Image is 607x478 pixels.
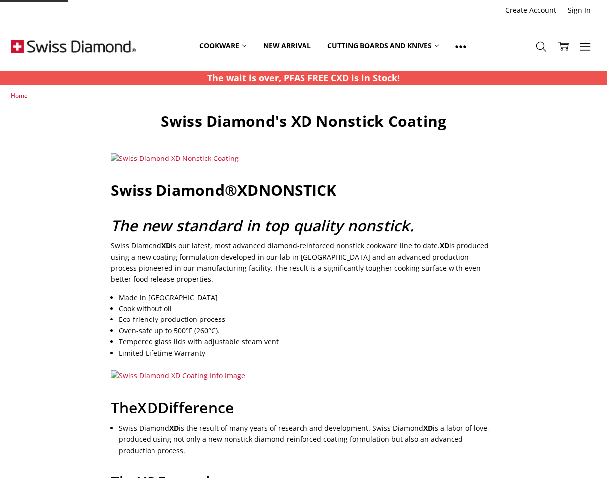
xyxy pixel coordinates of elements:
[255,24,319,68] a: New arrival
[111,180,337,200] span: Swiss Diamond® NONSTICK
[207,71,400,85] p: The wait is over, PFAS FREE CXD is in Stock!
[319,24,447,68] a: Cutting boards and knives
[11,91,28,100] a: Home
[11,21,136,71] img: Free Shipping On Every Order
[237,180,259,200] span: XD
[119,336,497,347] li: Tempered glass lids with adjustable steam vent
[119,314,497,325] li: Eco-friendly production process
[111,112,497,131] h1: Swiss Diamond's XD Nonstick Coating
[119,348,497,359] li: Limited Lifetime Warranty
[161,241,171,250] span: XD
[119,423,497,456] li: Swiss Diamond is the result of many years of research and development. Swiss Diamond is a labor o...
[562,3,596,17] a: Sign In
[423,423,433,433] span: XD
[119,303,497,314] li: Cook without oil
[137,397,158,418] span: XD
[111,240,497,285] p: Swiss Diamond is our latest, most advanced diamond-reinforced nonstick cookware line to date. is ...
[500,3,562,17] a: Create Account
[111,215,414,236] span: The new standard in top quality nonstick.
[440,241,449,250] span: XD
[447,24,475,69] a: Show All
[111,153,239,164] img: Swiss Diamond XD Nonstick Coating
[169,423,179,433] span: XD
[119,292,497,303] li: Made in [GEOGRAPHIC_DATA]
[191,24,255,68] a: Cookware
[111,370,245,381] img: Swiss Diamond XD Coating Info Image
[111,397,234,418] span: The Difference
[119,325,497,336] li: Oven-safe up to 500°F (260°C).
